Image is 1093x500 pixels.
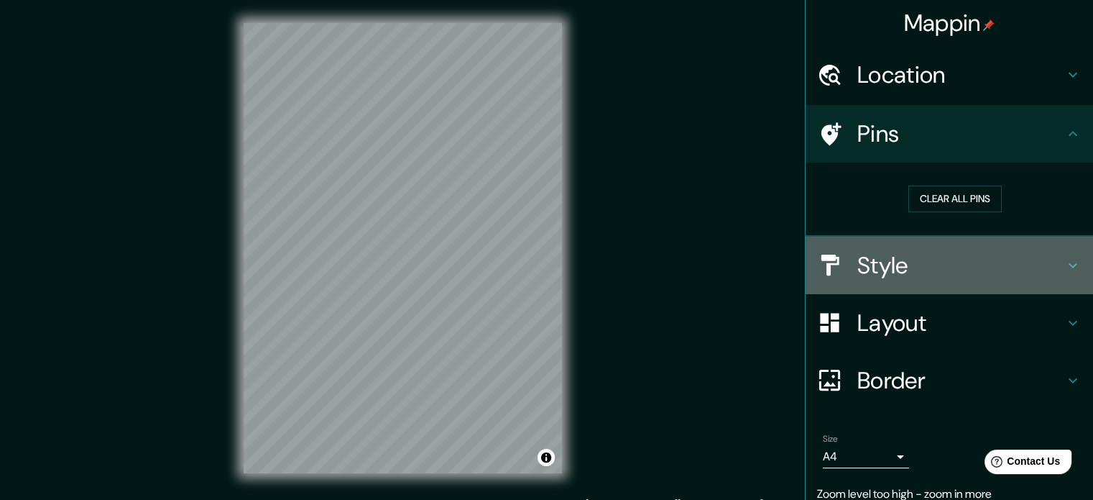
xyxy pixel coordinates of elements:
[857,366,1064,395] h4: Border
[965,444,1077,484] iframe: Help widget launcher
[244,23,562,473] canvas: Map
[806,294,1093,352] div: Layout
[983,19,995,31] img: pin-icon.png
[857,309,1064,337] h4: Layout
[857,60,1064,89] h4: Location
[823,445,909,468] div: A4
[538,449,555,466] button: Toggle attribution
[857,251,1064,280] h4: Style
[806,46,1093,104] div: Location
[806,237,1093,294] div: Style
[904,9,995,37] h4: Mappin
[806,105,1093,163] div: Pins
[857,119,1064,148] h4: Pins
[908,186,1002,212] button: Clear all pins
[806,352,1093,409] div: Border
[823,432,838,445] label: Size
